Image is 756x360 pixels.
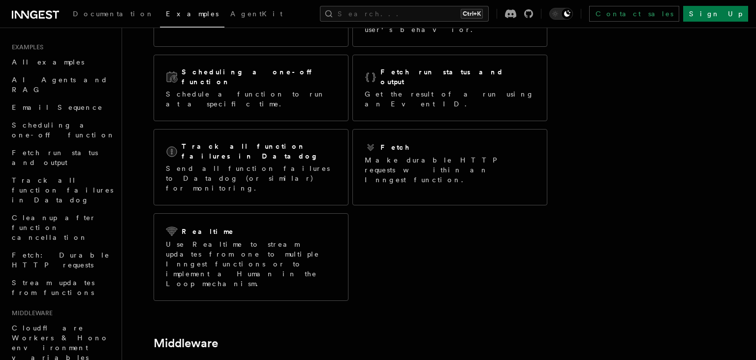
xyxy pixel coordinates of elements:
a: Fetch run status and outputGet the result of a run using an Event ID. [352,55,547,121]
h2: Fetch [380,142,410,152]
button: Search...Ctrl+K [320,6,489,22]
span: Examples [8,43,43,51]
h2: Scheduling a one-off function [182,67,336,87]
span: Middleware [8,309,53,317]
a: Cleanup after function cancellation [8,209,116,246]
a: Sign Up [683,6,748,22]
a: FetchMake durable HTTP requests within an Inngest function. [352,129,547,205]
span: Documentation [73,10,154,18]
button: Toggle dark mode [549,8,573,20]
a: Middleware [154,336,218,350]
h2: Track all function failures in Datadog [182,141,336,161]
a: Examples [160,3,224,28]
a: All examples [8,53,116,71]
a: Contact sales [589,6,679,22]
a: Scheduling a one-off function [8,116,116,144]
span: AI Agents and RAG [12,76,108,94]
a: Fetch run status and output [8,144,116,171]
span: Fetch: Durable HTTP requests [12,251,110,269]
a: AI Agents and RAG [8,71,116,98]
span: Email Sequence [12,103,103,111]
a: RealtimeUse Realtime to stream updates from one to multiple Inngest functions or to implement a H... [154,213,348,301]
a: Fetch: Durable HTTP requests [8,246,116,274]
a: Scheduling a one-off functionSchedule a function to run at a specific time. [154,55,348,121]
span: Fetch run status and output [12,149,98,166]
p: Get the result of a run using an Event ID. [365,89,535,109]
h2: Realtime [182,227,234,236]
p: Use Realtime to stream updates from one to multiple Inngest functions or to implement a Human in ... [166,239,336,289]
a: Track all function failures in DatadogSend all function failures to Datadog (or similar) for moni... [154,129,348,205]
p: Schedule a function to run at a specific time. [166,89,336,109]
a: Stream updates from functions [8,274,116,301]
a: Email Sequence [8,98,116,116]
kbd: Ctrl+K [461,9,483,19]
span: Track all function failures in Datadog [12,176,113,204]
span: Cleanup after function cancellation [12,214,96,241]
a: Track all function failures in Datadog [8,171,116,209]
span: Stream updates from functions [12,279,94,296]
span: All examples [12,58,84,66]
h2: Fetch run status and output [380,67,535,87]
span: Examples [166,10,219,18]
span: Scheduling a one-off function [12,121,115,139]
a: AgentKit [224,3,288,27]
a: Documentation [67,3,160,27]
p: Send all function failures to Datadog (or similar) for monitoring. [166,164,336,193]
p: Make durable HTTP requests within an Inngest function. [365,155,535,185]
span: AgentKit [230,10,283,18]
